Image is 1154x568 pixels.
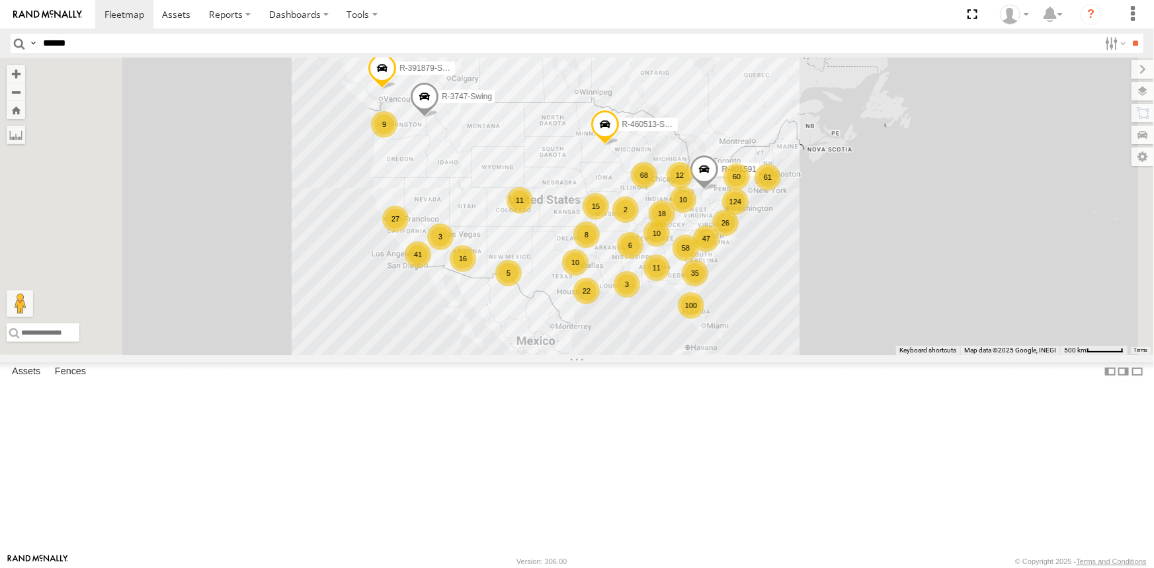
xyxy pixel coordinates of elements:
[516,557,567,565] div: Version: 306.00
[995,5,1034,24] div: Brian Lorenzo
[507,187,533,214] div: 11
[450,245,476,272] div: 16
[755,164,781,190] div: 61
[371,111,397,138] div: 9
[7,555,68,568] a: Visit our Website
[573,278,600,304] div: 22
[614,271,640,298] div: 3
[622,120,680,129] span: R-460513-Swing
[28,34,38,53] label: Search Query
[1132,147,1154,166] label: Map Settings
[405,241,431,268] div: 41
[612,196,639,223] div: 2
[667,162,693,188] div: 12
[722,188,749,215] div: 124
[583,193,609,220] div: 15
[712,210,739,236] div: 26
[899,346,956,355] button: Keyboard shortcuts
[617,232,643,259] div: 6
[48,362,93,381] label: Fences
[7,101,25,119] button: Zoom Home
[643,220,670,247] div: 10
[631,162,657,188] div: 68
[573,222,600,248] div: 8
[399,63,458,73] span: R-391879-Swing
[723,163,750,190] div: 60
[427,223,454,250] div: 3
[7,65,25,83] button: Zoom in
[1100,34,1128,53] label: Search Filter Options
[964,346,1056,354] span: Map data ©2025 Google, INEGI
[673,235,699,261] div: 58
[442,91,492,101] span: R-3747-Swing
[649,200,675,227] div: 18
[562,249,589,276] div: 10
[682,260,708,286] div: 35
[7,290,33,317] button: Drag Pegman onto the map to open Street View
[693,225,720,252] div: 47
[643,255,670,281] div: 11
[670,186,696,213] div: 10
[1077,557,1147,565] a: Terms and Conditions
[1064,346,1087,354] span: 500 km
[1060,346,1128,355] button: Map Scale: 500 km per 52 pixels
[382,206,409,232] div: 27
[7,126,25,144] label: Measure
[1117,362,1130,382] label: Dock Summary Table to the Right
[678,292,704,319] div: 100
[721,165,757,174] span: R-401591
[1081,4,1102,25] i: ?
[1015,557,1147,565] div: © Copyright 2025 -
[1134,348,1148,353] a: Terms
[7,83,25,101] button: Zoom out
[1131,362,1144,382] label: Hide Summary Table
[5,362,47,381] label: Assets
[1104,362,1117,382] label: Dock Summary Table to the Left
[13,10,82,19] img: rand-logo.svg
[495,260,522,286] div: 5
